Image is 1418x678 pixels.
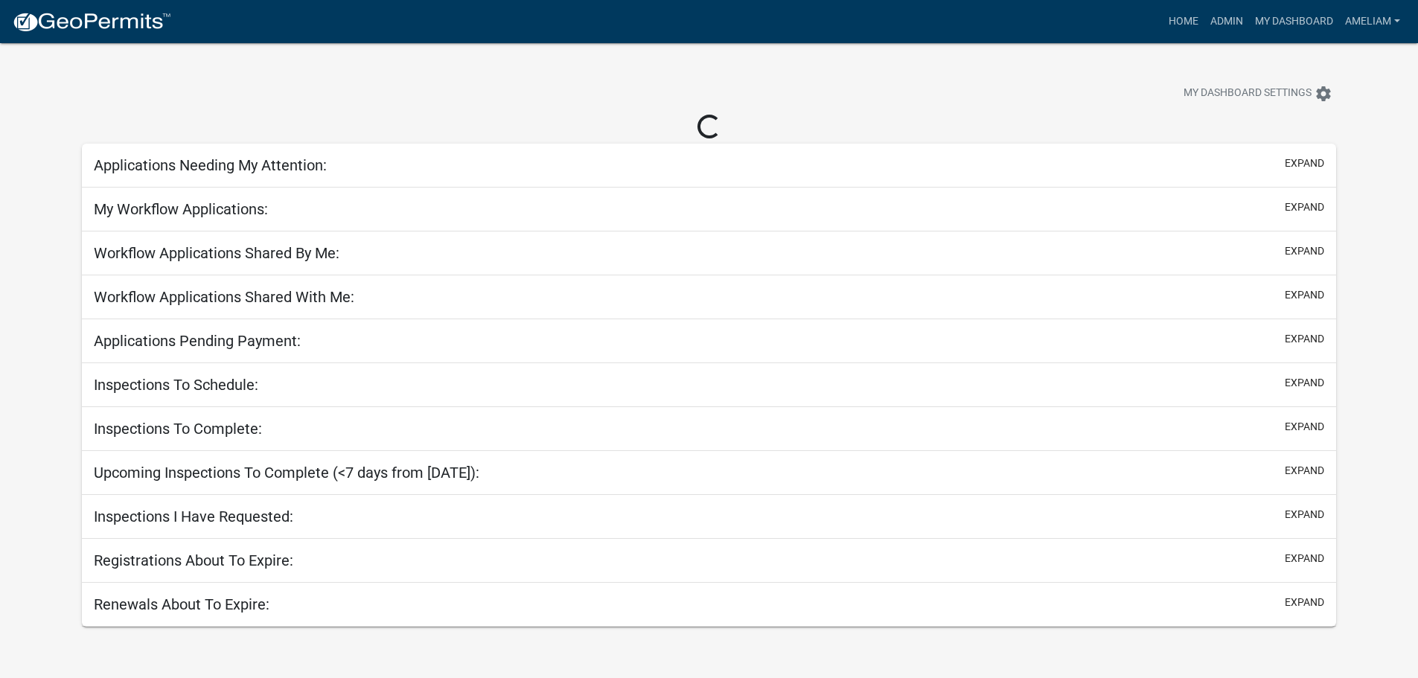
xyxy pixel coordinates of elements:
[1184,85,1312,103] span: My Dashboard Settings
[94,464,479,482] h5: Upcoming Inspections To Complete (<7 days from [DATE]):
[94,288,354,306] h5: Workflow Applications Shared With Me:
[1172,79,1344,108] button: My Dashboard Settingssettings
[1204,7,1249,36] a: Admin
[94,551,293,569] h5: Registrations About To Expire:
[1285,463,1324,479] button: expand
[1339,7,1406,36] a: AmeliaM
[1315,85,1332,103] i: settings
[1163,7,1204,36] a: Home
[1285,375,1324,391] button: expand
[94,595,269,613] h5: Renewals About To Expire:
[1285,243,1324,259] button: expand
[94,376,258,394] h5: Inspections To Schedule:
[1285,287,1324,303] button: expand
[94,332,301,350] h5: Applications Pending Payment:
[1285,199,1324,215] button: expand
[1249,7,1339,36] a: My Dashboard
[94,244,339,262] h5: Workflow Applications Shared By Me:
[1285,331,1324,347] button: expand
[94,508,293,525] h5: Inspections I Have Requested:
[1285,419,1324,435] button: expand
[1285,507,1324,522] button: expand
[94,420,262,438] h5: Inspections To Complete:
[94,200,268,218] h5: My Workflow Applications:
[1285,156,1324,171] button: expand
[94,156,327,174] h5: Applications Needing My Attention:
[1285,595,1324,610] button: expand
[1285,551,1324,566] button: expand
